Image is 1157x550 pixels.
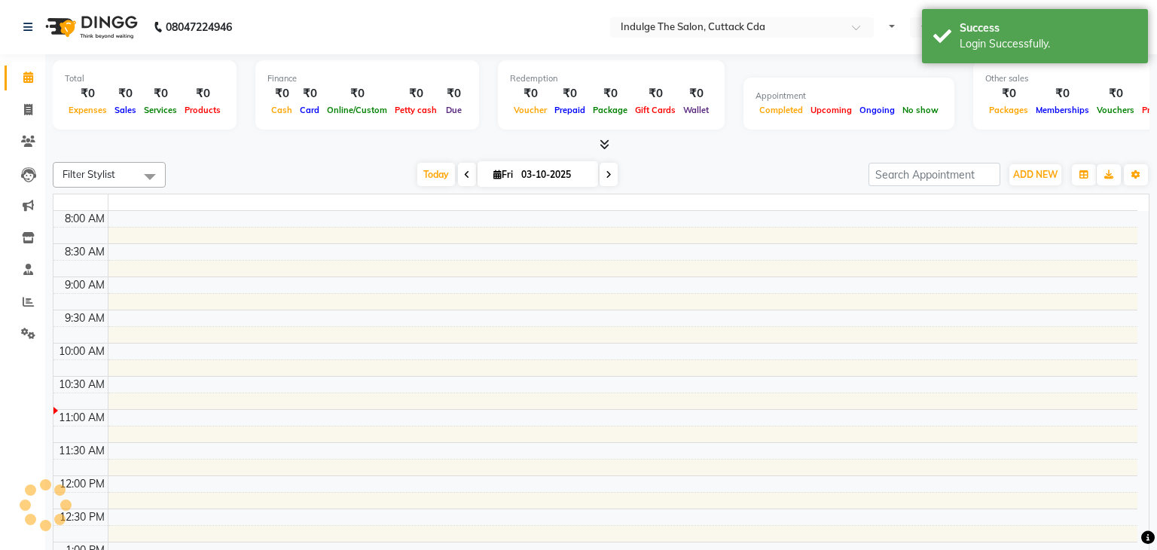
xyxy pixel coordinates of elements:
img: logo [38,6,142,48]
span: ADD NEW [1013,169,1058,180]
div: ₹0 [267,85,296,102]
span: Card [296,105,323,115]
span: Ongoing [856,105,899,115]
span: Services [140,105,181,115]
div: 10:00 AM [56,344,108,359]
span: Memberships [1032,105,1093,115]
div: ₹0 [111,85,140,102]
span: Sales [111,105,140,115]
div: ₹0 [1032,85,1093,102]
div: Total [65,72,224,85]
div: ₹0 [323,85,391,102]
div: ₹0 [441,85,467,102]
div: ₹0 [181,85,224,102]
span: Packages [985,105,1032,115]
div: ₹0 [296,85,323,102]
div: ₹0 [510,85,551,102]
span: Package [589,105,631,115]
span: Gift Cards [631,105,679,115]
div: ₹0 [140,85,181,102]
div: ₹0 [551,85,589,102]
span: Vouchers [1093,105,1138,115]
span: Filter Stylist [63,168,115,180]
div: Finance [267,72,467,85]
input: 2025-10-03 [517,163,592,186]
span: Upcoming [807,105,856,115]
span: Petty cash [391,105,441,115]
b: 08047224946 [166,6,232,48]
span: Cash [267,105,296,115]
div: ₹0 [631,85,679,102]
div: 10:30 AM [56,377,108,393]
div: 12:30 PM [56,509,108,525]
span: Prepaid [551,105,589,115]
div: 12:00 PM [56,476,108,492]
div: 9:30 AM [62,310,108,326]
span: Due [442,105,466,115]
span: Completed [756,105,807,115]
div: ₹0 [589,85,631,102]
div: 9:00 AM [62,277,108,293]
div: ₹0 [679,85,713,102]
span: No show [899,105,942,115]
span: Fri [490,169,517,180]
input: Search Appointment [869,163,1000,186]
div: ₹0 [985,85,1032,102]
span: Expenses [65,105,111,115]
div: Redemption [510,72,713,85]
div: 11:30 AM [56,443,108,459]
span: Voucher [510,105,551,115]
div: ₹0 [391,85,441,102]
span: Today [417,163,455,186]
button: ADD NEW [1009,164,1061,185]
div: Login Successfully. [960,36,1137,52]
div: 8:30 AM [62,244,108,260]
div: ₹0 [1093,85,1138,102]
div: ₹0 [65,85,111,102]
div: 8:00 AM [62,211,108,227]
span: Wallet [679,105,713,115]
span: Online/Custom [323,105,391,115]
div: Appointment [756,90,942,102]
div: 11:00 AM [56,410,108,426]
div: Success [960,20,1137,36]
span: Products [181,105,224,115]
